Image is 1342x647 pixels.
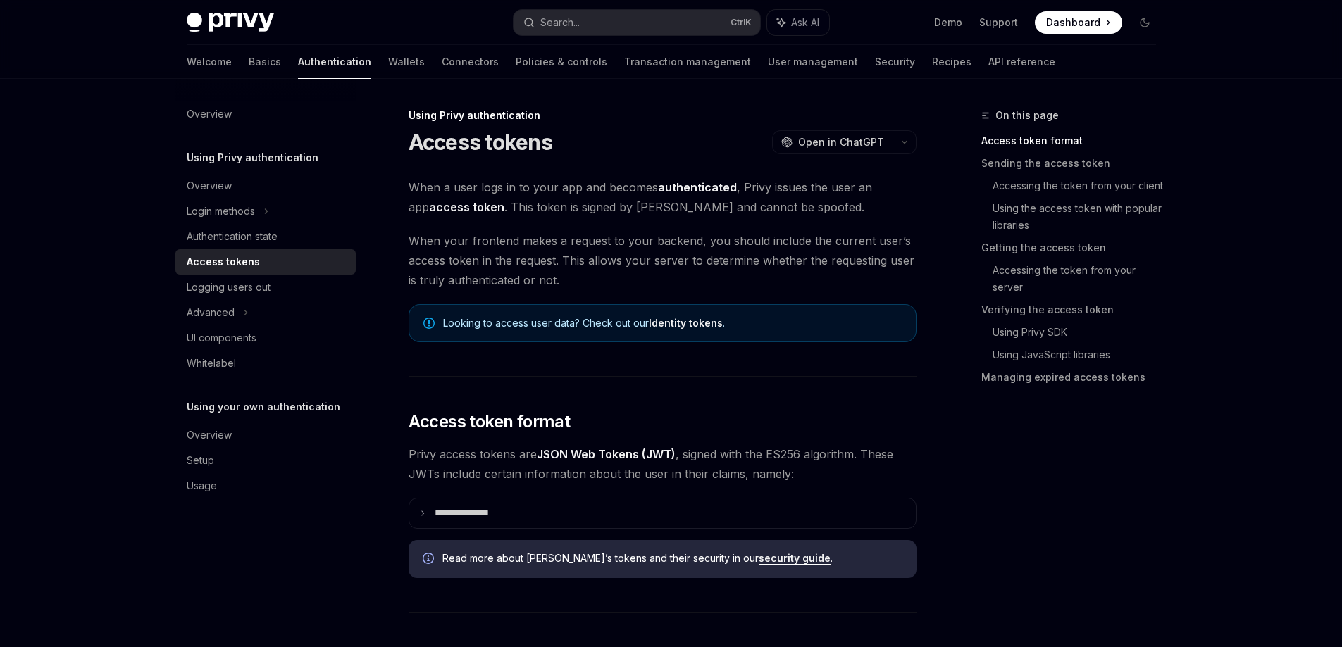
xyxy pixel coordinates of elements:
[187,106,232,123] div: Overview
[988,45,1055,79] a: API reference
[658,180,737,194] strong: authenticated
[409,108,917,123] div: Using Privy authentication
[175,473,356,498] a: Usage
[995,107,1059,124] span: On this page
[993,321,1167,344] a: Using Privy SDK
[993,259,1167,299] a: Accessing the token from your server
[187,355,236,372] div: Whitelabel
[409,231,917,290] span: When your frontend makes a request to your backend, you should include the current user’s access ...
[187,304,235,321] div: Advanced
[981,237,1167,259] a: Getting the access token
[934,15,962,30] a: Demo
[409,177,917,217] span: When a user logs in to your app and becomes , Privy issues the user an app . This token is signed...
[429,200,504,214] strong: access token
[175,101,356,127] a: Overview
[981,130,1167,152] a: Access token format
[442,551,902,565] span: Read more about [PERSON_NAME]’s tokens and their security in our .
[767,10,829,35] button: Ask AI
[1046,15,1100,30] span: Dashboard
[514,10,760,35] button: Search...CtrlK
[187,398,340,415] h5: Using your own authentication
[187,177,232,194] div: Overview
[175,325,356,351] a: UI components
[298,45,371,79] a: Authentication
[187,477,217,494] div: Usage
[187,228,278,245] div: Authentication state
[187,45,232,79] a: Welcome
[187,329,256,346] div: UI components
[932,45,971,79] a: Recipes
[187,13,274,32] img: dark logo
[187,452,214,469] div: Setup
[175,173,356,199] a: Overview
[442,45,499,79] a: Connectors
[187,149,318,166] h5: Using Privy authentication
[981,299,1167,321] a: Verifying the access token
[993,344,1167,366] a: Using JavaScript libraries
[249,45,281,79] a: Basics
[187,279,271,296] div: Logging users out
[175,249,356,275] a: Access tokens
[791,15,819,30] span: Ask AI
[979,15,1018,30] a: Support
[537,447,676,462] a: JSON Web Tokens (JWT)
[423,318,435,329] svg: Note
[175,448,356,473] a: Setup
[993,197,1167,237] a: Using the access token with popular libraries
[423,553,437,567] svg: Info
[175,275,356,300] a: Logging users out
[993,175,1167,197] a: Accessing the token from your client
[388,45,425,79] a: Wallets
[409,130,552,155] h1: Access tokens
[649,317,723,329] a: Identity tokens
[875,45,915,79] a: Security
[759,552,831,565] a: security guide
[175,422,356,448] a: Overview
[187,253,260,270] div: Access tokens
[624,45,751,79] a: Transaction management
[798,135,884,149] span: Open in ChatGPT
[516,45,607,79] a: Policies & controls
[1133,11,1156,34] button: Toggle dark mode
[1035,11,1122,34] a: Dashboard
[409,410,571,433] span: Access token format
[981,152,1167,175] a: Sending the access token
[731,17,752,28] span: Ctrl K
[187,203,255,220] div: Login methods
[409,444,917,484] span: Privy access tokens are , signed with the ES256 algorithm. These JWTs include certain information...
[981,366,1167,389] a: Managing expired access tokens
[443,316,902,330] span: Looking to access user data? Check out our .
[772,130,893,154] button: Open in ChatGPT
[768,45,858,79] a: User management
[187,427,232,444] div: Overview
[540,14,580,31] div: Search...
[175,351,356,376] a: Whitelabel
[175,224,356,249] a: Authentication state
